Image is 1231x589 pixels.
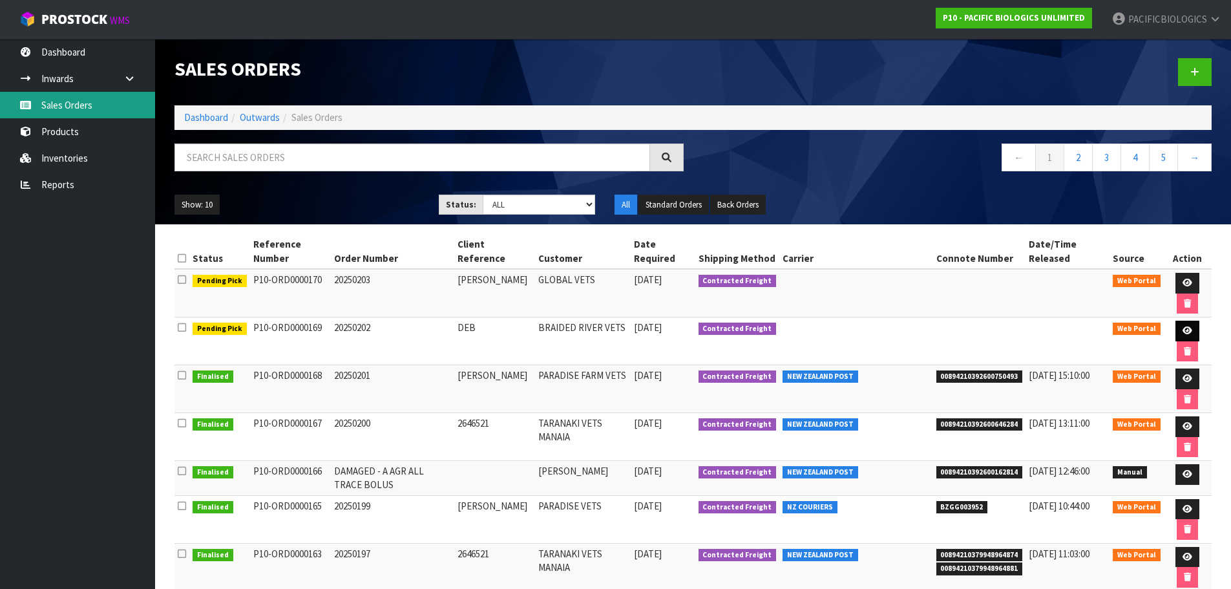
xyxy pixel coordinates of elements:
span: Manual [1113,466,1147,479]
input: Search sales orders [174,144,650,171]
span: Contracted Freight [699,370,777,383]
h1: Sales Orders [174,58,684,80]
a: Outwards [240,111,280,123]
th: Date Required [631,234,695,269]
a: Dashboard [184,111,228,123]
th: Connote Number [933,234,1026,269]
td: DAMAGED - A AGR ALL TRACE BOLUS [331,461,454,496]
span: NEW ZEALAND POST [783,418,858,431]
td: 20250199 [331,495,454,543]
th: Client Reference [454,234,536,269]
span: PACIFICBIOLOGICS [1128,13,1207,25]
a: → [1177,144,1212,171]
span: [DATE] [634,417,662,429]
span: [DATE] 10:44:00 [1029,500,1089,512]
th: Carrier [779,234,933,269]
nav: Page navigation [703,144,1212,175]
img: cube-alt.png [19,11,36,27]
th: Reference Number [250,234,331,269]
td: [PERSON_NAME] [454,269,536,317]
span: [DATE] [634,273,662,286]
td: GLOBAL VETS [535,269,631,317]
span: Web Portal [1113,501,1161,514]
span: Pending Pick [193,275,247,288]
span: NEW ZEALAND POST [783,466,858,479]
td: [PERSON_NAME] [454,365,536,413]
button: Back Orders [710,195,766,215]
span: [DATE] 15:10:00 [1029,369,1089,381]
span: Web Portal [1113,549,1161,562]
span: [DATE] 12:46:00 [1029,465,1089,477]
td: TARANAKI VETS MANAIA [535,413,631,461]
td: 20250201 [331,365,454,413]
th: Order Number [331,234,454,269]
span: Pending Pick [193,323,247,336]
td: 2646521 [454,413,536,461]
td: P10-ORD0000170 [250,269,331,317]
span: ProStock [41,11,107,28]
td: BRAIDED RIVER VETS [535,317,631,365]
span: [DATE] 13:11:00 [1029,417,1089,429]
a: 4 [1121,144,1150,171]
td: P10-ORD0000165 [250,495,331,543]
th: Shipping Method [695,234,780,269]
span: [DATE] [634,548,662,560]
span: Web Portal [1113,323,1161,336]
button: Standard Orders [638,195,709,215]
span: 00894210379948964874 [936,549,1023,562]
td: P10-ORD0000169 [250,317,331,365]
span: Web Portal [1113,418,1161,431]
span: NEW ZEALAND POST [783,549,858,562]
a: 2 [1064,144,1093,171]
span: [DATE] [634,500,662,512]
td: PARADISE VETS [535,495,631,543]
span: Finalised [193,370,233,383]
span: Contracted Freight [699,418,777,431]
td: PARADISE FARM VETS [535,365,631,413]
span: Web Portal [1113,370,1161,383]
span: [DATE] [634,465,662,477]
span: [DATE] [634,321,662,334]
td: [PERSON_NAME] [535,461,631,496]
span: BZGG003952 [936,501,988,514]
th: Source [1110,234,1164,269]
a: 1 [1035,144,1064,171]
td: 20250202 [331,317,454,365]
td: 20250200 [331,413,454,461]
th: Action [1164,234,1212,269]
th: Status [189,234,250,269]
span: Contracted Freight [699,501,777,514]
td: P10-ORD0000166 [250,461,331,496]
a: 5 [1149,144,1178,171]
strong: P10 - PACIFIC BIOLOGICS UNLIMITED [943,12,1085,23]
span: Contracted Freight [699,275,777,288]
small: WMS [110,14,130,27]
span: NZ COURIERS [783,501,837,514]
a: 3 [1092,144,1121,171]
span: Contracted Freight [699,323,777,336]
span: 00894210392600646284 [936,418,1023,431]
span: [DATE] [634,369,662,381]
td: 20250203 [331,269,454,317]
a: ← [1002,144,1036,171]
span: Finalised [193,549,233,562]
td: DEB [454,317,536,365]
span: 00894210379948964881 [936,562,1023,575]
span: NEW ZEALAND POST [783,370,858,383]
th: Customer [535,234,631,269]
td: [PERSON_NAME] [454,495,536,543]
strong: Status: [446,199,476,210]
span: Contracted Freight [699,549,777,562]
button: All [615,195,637,215]
th: Date/Time Released [1026,234,1110,269]
span: 00894210392600750493 [936,370,1023,383]
span: [DATE] 11:03:00 [1029,548,1089,560]
span: Finalised [193,466,233,479]
span: Finalised [193,418,233,431]
span: Finalised [193,501,233,514]
span: Sales Orders [291,111,342,123]
button: Show: 10 [174,195,220,215]
td: P10-ORD0000168 [250,365,331,413]
span: 00894210392600162814 [936,466,1023,479]
span: Contracted Freight [699,466,777,479]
